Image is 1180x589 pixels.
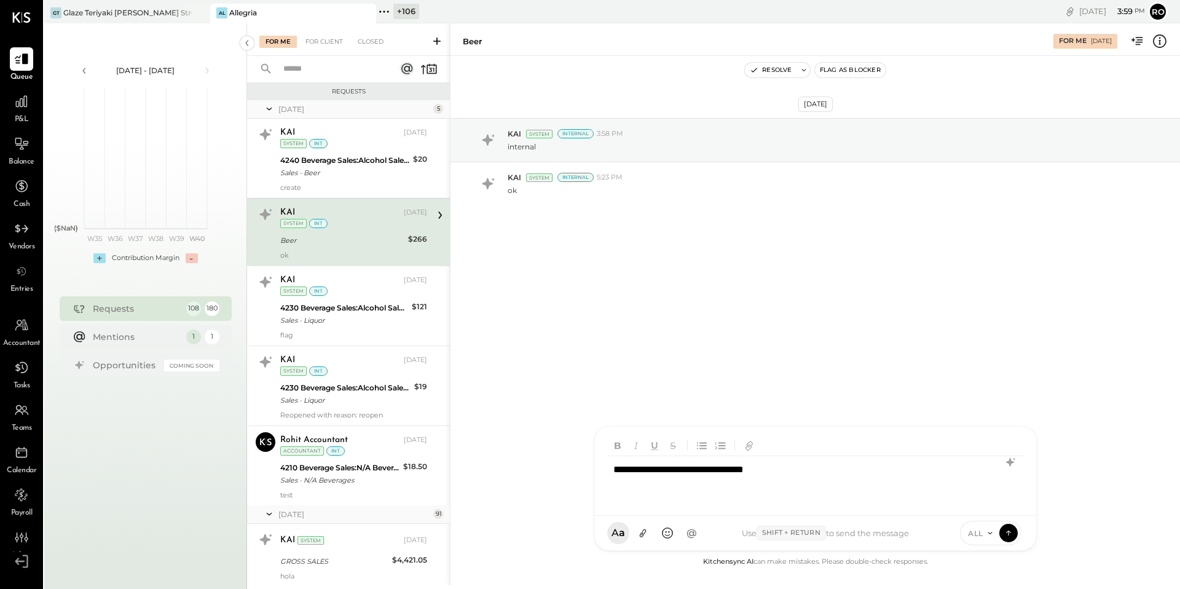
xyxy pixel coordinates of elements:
div: GROSS SALES [280,555,388,567]
div: System [297,536,324,545]
div: Requests [93,302,180,315]
button: Bold [610,437,626,454]
span: Accountant [3,338,41,349]
a: Calendar [1,441,42,476]
span: ALL [968,528,983,539]
p: ok [508,185,517,196]
div: System [280,366,307,376]
div: 4240 Beverage Sales:Alcohol Sales:Beer [280,154,409,167]
button: Italic [628,437,644,454]
div: Requests [253,87,444,96]
a: Admin [1,526,42,561]
text: W40 [189,234,204,243]
div: 4230 Beverage Sales:Alcohol Sales:Liquor [280,382,411,394]
a: Queue [1,47,42,83]
div: [DATE] [404,208,427,218]
button: Underline [647,437,663,454]
button: Unordered List [694,437,710,454]
span: Cash [14,199,29,210]
div: KAI [280,274,295,287]
div: $19 [414,381,427,393]
div: 1 [186,330,201,344]
a: Payroll [1,483,42,519]
div: KAI [280,207,295,219]
div: Use to send the message [703,526,948,540]
div: create [280,183,427,192]
div: [DATE] [278,509,430,520]
div: [DATE] [404,128,427,138]
span: Entries [10,284,33,295]
div: [DATE] [1079,6,1145,17]
div: System [526,173,553,182]
a: Cash [1,175,42,210]
div: [DATE] [404,355,427,365]
div: For Me [1059,36,1087,46]
div: Sales - Liquor [280,314,408,326]
span: Teams [12,423,32,434]
text: ($NaN) [54,224,78,232]
div: $18.50 [403,461,427,473]
span: Payroll [11,508,33,519]
div: int [309,139,328,148]
span: Balance [9,157,34,168]
text: W36 [107,234,122,243]
div: Accountant [280,446,324,456]
div: [DATE] [798,97,833,112]
span: 5:23 PM [597,173,623,183]
text: W39 [168,234,184,243]
div: Coming Soon [164,360,219,371]
span: Admin [11,550,32,561]
div: Glaze Teriyaki [PERSON_NAME] Street - [PERSON_NAME] River [PERSON_NAME] LLC [63,7,192,18]
div: flag [280,331,427,339]
div: Contribution Margin [112,253,179,263]
a: Vendors [1,217,42,253]
div: Mentions [93,331,180,343]
div: 108 [186,301,201,316]
span: KAI [508,128,521,139]
div: Closed [352,36,390,48]
text: W38 [148,234,163,243]
div: int [309,287,328,296]
span: P&L [15,114,29,125]
div: int [309,366,328,376]
div: 4210 Beverage Sales:N/A Beverage Sales [280,462,399,474]
div: ok [280,251,427,259]
div: + [93,253,106,263]
div: 180 [205,301,219,316]
div: $266 [408,233,427,245]
div: [DATE] [404,435,427,445]
button: Add URL [741,437,757,454]
span: 3:58 PM [597,129,623,139]
button: Flag as Blocker [815,63,886,77]
div: 1 [205,330,219,344]
button: @ [681,522,703,544]
div: GT [50,7,61,18]
div: hola [280,572,427,580]
div: int [326,446,345,456]
span: Vendors [9,242,35,253]
div: Sales - Liquor [280,394,411,406]
div: copy link [1064,5,1076,18]
text: W35 [87,234,101,243]
span: Tasks [14,381,30,392]
span: KAI [508,172,521,183]
div: 5 [433,104,443,114]
div: $20 [413,153,427,165]
div: [DATE] [1091,37,1112,45]
div: Opportunities [93,359,158,371]
div: Sales - Beer [280,167,409,179]
div: $4,421.05 [392,554,427,566]
div: System [280,287,307,296]
span: @ [686,527,697,539]
div: Internal [557,129,594,138]
span: Shift + Return [757,526,826,540]
a: P&L [1,90,42,125]
text: W37 [128,234,143,243]
div: 4230 Beverage Sales:Alcohol Sales:Liquor [280,302,408,314]
div: Beer [463,36,482,47]
button: Ordered List [712,437,728,454]
div: Allegria [229,7,257,18]
div: [DATE] [278,104,430,114]
div: Al [216,7,227,18]
div: + 106 [393,4,419,19]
